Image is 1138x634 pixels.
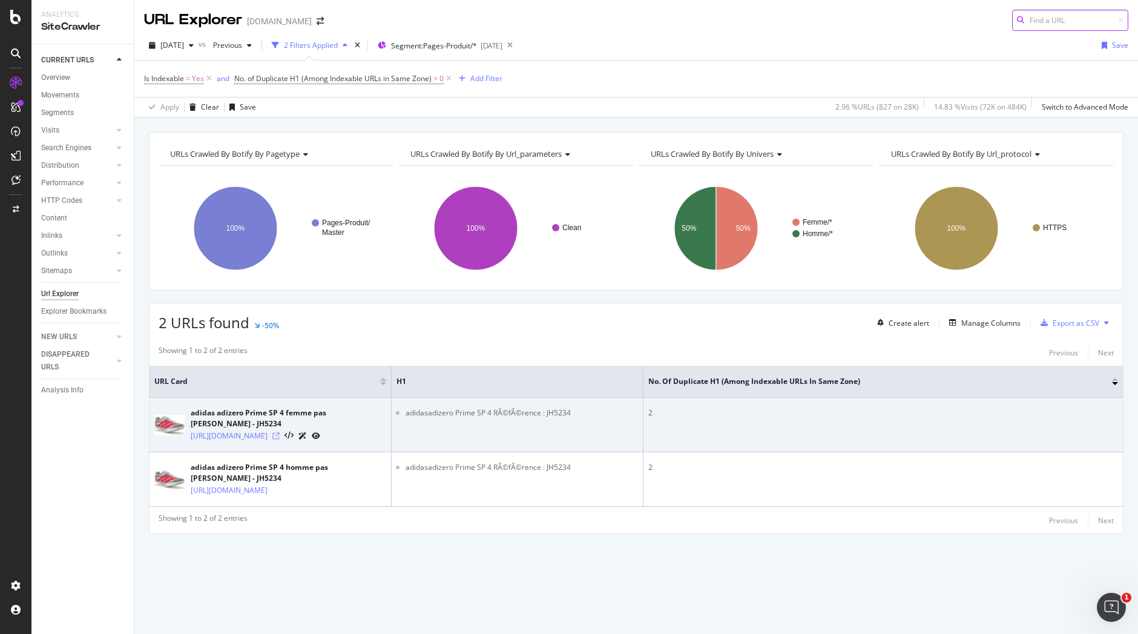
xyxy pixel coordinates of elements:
div: [DOMAIN_NAME] [247,15,312,27]
button: Create alert [872,313,929,332]
div: Content [41,212,67,225]
text: 50% [682,224,696,233]
button: Previous [208,36,257,55]
div: Url Explorer [41,288,79,300]
a: DISAPPEARED URLS [41,348,113,374]
span: = [186,73,190,84]
text: 100% [467,224,485,233]
a: Inlinks [41,229,113,242]
div: Previous [1049,515,1078,526]
div: HTTP Codes [41,194,82,207]
div: Clear [201,102,219,112]
li: adidasadizero Prime SP 4 RÃ©fÃ©rence : JH5234 [406,408,638,418]
li: adidasadizero Prime SP 4 RÃ©fÃ©rence : JH5234 [406,462,638,473]
text: Clean [562,223,581,232]
div: adidas adizero Prime SP 4 femme pas [PERSON_NAME] - JH5234 [191,408,386,429]
div: A chart. [639,176,873,281]
h4: URLs Crawled By Botify By pagetype [168,144,382,163]
span: URLs Crawled By Botify By url_protocol [891,148,1031,159]
div: Analysis Info [41,384,84,397]
a: NEW URLS [41,331,113,343]
span: 1 [1122,593,1131,603]
a: Visits [41,124,113,137]
span: 2025 Sep. 7th [160,40,184,50]
span: 0 [439,70,444,87]
div: Movements [41,89,79,102]
button: and [217,73,229,84]
div: Add Filter [470,73,502,84]
div: Next [1098,348,1114,358]
svg: A chart. [159,176,393,281]
span: > [433,73,438,84]
button: Add Filter [454,71,502,86]
a: Url Explorer [41,288,125,300]
a: Explorer Bookmarks [41,305,125,318]
div: -50% [262,320,279,331]
text: 100% [947,224,966,233]
div: SiteCrawler [41,20,124,34]
img: main image [154,415,185,435]
div: Explorer Bookmarks [41,305,107,318]
div: Outlinks [41,247,68,260]
span: URLs Crawled By Botify By pagetype [170,148,300,159]
iframe: Intercom live chat [1097,593,1126,622]
div: 14.83 % Visits ( 72K on 484K ) [934,102,1027,112]
div: Distribution [41,159,79,172]
span: URLs Crawled By Botify By univers [651,148,774,159]
h4: URLs Crawled By Botify By url_protocol [889,144,1103,163]
text: Homme/* [803,229,833,238]
button: Apply [144,97,179,117]
div: Switch to Advanced Mode [1042,102,1128,112]
a: Overview [41,71,125,84]
button: Export as CSV [1036,313,1099,332]
div: Overview [41,71,70,84]
text: Femme/* [803,218,832,226]
div: Export as CSV [1053,318,1099,328]
div: times [352,39,363,51]
div: Save [240,102,256,112]
span: URLs Crawled By Botify By url_parameters [410,148,562,159]
div: Apply [160,102,179,112]
div: Inlinks [41,229,62,242]
div: 2 Filters Applied [284,40,338,50]
h4: URLs Crawled By Botify By url_parameters [408,144,622,163]
a: CURRENT URLS [41,54,113,67]
span: No. of Duplicate H1 (Among Indexable URLs in Same Zone) [234,73,432,84]
div: [DATE] [481,41,502,51]
button: Save [225,97,256,117]
button: [DATE] [144,36,199,55]
div: Sitemaps [41,265,72,277]
div: 2 [648,462,1118,473]
div: Next [1098,515,1114,526]
button: Clear [185,97,219,117]
a: [URL][DOMAIN_NAME] [191,430,268,442]
div: adidas adizero Prime SP 4 homme pas [PERSON_NAME] - JH5234 [191,462,386,484]
text: Master [322,228,344,237]
button: 2 Filters Applied [267,36,352,55]
button: Previous [1049,513,1078,527]
div: Create alert [889,318,929,328]
text: Pages-Produit/ [322,219,370,227]
text: 50% [736,224,751,233]
a: Movements [41,89,125,102]
div: Previous [1049,348,1078,358]
svg: A chart. [399,176,633,281]
div: Manage Columns [961,318,1021,328]
span: Segment: Pages-Produit/* [391,41,477,51]
a: Search Engines [41,142,113,154]
div: URL Explorer [144,10,242,30]
div: arrow-right-arrow-left [317,17,324,25]
a: URL Inspection [312,429,320,442]
span: 2 URLs found [159,312,249,332]
a: Distribution [41,159,113,172]
div: DISAPPEARED URLS [41,348,102,374]
svg: A chart. [880,176,1114,281]
div: NEW URLS [41,331,77,343]
div: Visits [41,124,59,137]
span: Previous [208,40,242,50]
span: URL Card [154,376,377,387]
a: Analysis Info [41,384,125,397]
h4: URLs Crawled By Botify By univers [648,144,863,163]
